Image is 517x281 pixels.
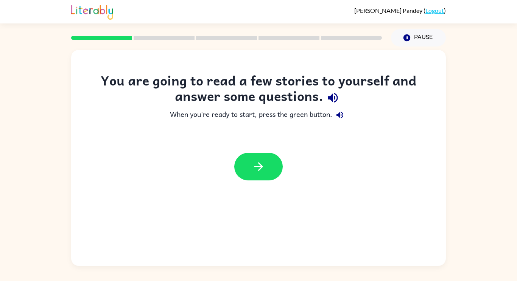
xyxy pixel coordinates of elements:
[354,7,424,14] span: [PERSON_NAME] Pandey
[354,7,446,14] div: ( )
[86,73,431,107] div: You are going to read a few stories to yourself and answer some questions.
[391,29,446,47] button: Pause
[71,3,113,20] img: Literably
[86,107,431,123] div: When you're ready to start, press the green button.
[425,7,444,14] a: Logout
